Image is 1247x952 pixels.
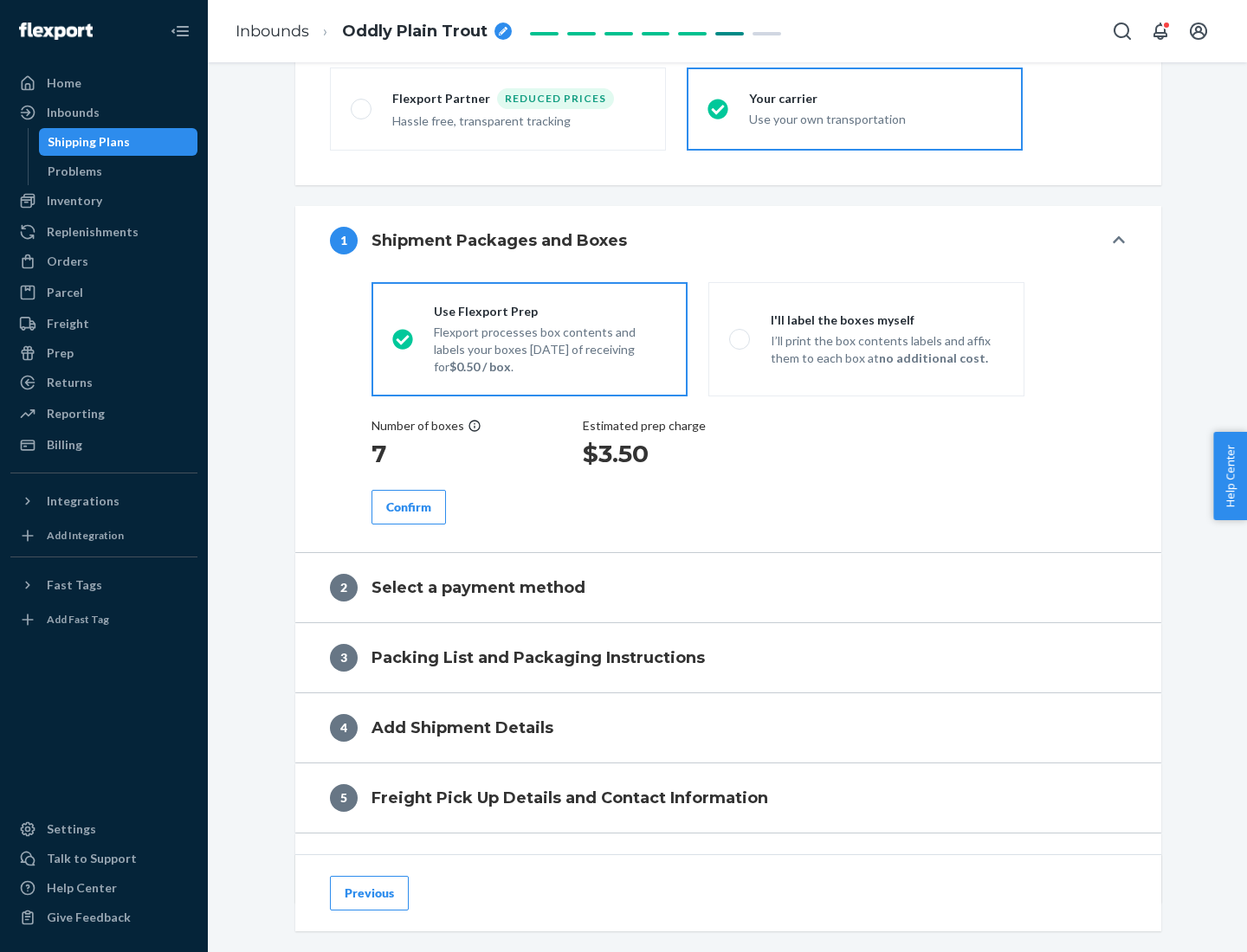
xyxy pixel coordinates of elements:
a: Inventory [10,187,197,215]
div: Billing [47,436,82,453]
div: Add Integration [47,528,124,543]
a: Help Center [10,874,197,902]
div: Talk to Support [47,850,137,867]
p: Estimated prep charge [583,417,706,434]
strong: no additional cost. [879,351,988,365]
div: Add Fast Tag [47,612,109,627]
a: Problems [39,158,198,185]
button: Close Navigation [163,14,197,48]
div: Hassle free, transparent tracking [392,113,645,130]
a: Orders [10,248,197,275]
div: Problems [48,163,102,180]
div: Shipping Plans [48,133,130,151]
div: Replenishments [47,223,139,241]
div: Fast Tags [47,576,102,594]
div: Give Feedback [47,909,131,926]
a: Freight [10,310,197,338]
a: Reporting [10,400,197,428]
a: Home [10,69,197,97]
p: I’ll print the box contents labels and affix them to each box at [771,332,1004,367]
button: Help Center [1213,432,1247,520]
a: Talk to Support [10,845,197,872]
p: Flexport processes box contents and labels your boxes [DATE] of receiving for . [434,324,667,376]
div: Prep [47,344,74,362]
a: Add Fast Tag [10,606,197,634]
div: Parcel [47,284,83,301]
div: Your carrier [749,90,1002,107]
a: Parcel [10,279,197,306]
h4: Shipment Packages and Boxes [372,229,627,252]
div: Flexport Partner [392,90,497,107]
span: Oddly Plain Trout [342,21,488,43]
img: Flexport logo [19,23,93,40]
div: 3 [330,644,358,672]
button: Open notifications [1143,14,1178,48]
h4: Freight Pick Up Details and Contact Information [372,787,768,809]
a: Shipping Plans [39,128,198,156]
div: Inbounds [47,104,100,121]
div: Integrations [47,492,120,510]
div: 1 [330,227,358,254]
button: 6Review and Confirm Shipment [295,833,1161,903]
div: 2 [330,574,358,601]
button: 3Packing List and Packaging Instructions [295,623,1161,692]
div: Freight [47,315,89,332]
div: 4 [330,714,358,742]
div: Number of boxes [372,417,481,434]
div: 5 [330,784,358,812]
button: Previous [330,876,409,910]
div: Inventory [47,192,102,209]
div: I'll label the boxes myself [771,312,1004,329]
button: Open Search Box [1105,14,1140,48]
a: Prep [10,339,197,367]
div: Use your own transportation [749,111,1002,128]
strong: $0.50 / box [449,359,511,374]
button: Give Feedback [10,904,197,931]
a: Settings [10,815,197,843]
a: Replenishments [10,218,197,246]
button: Fast Tags [10,571,197,599]
button: 4Add Shipment Details [295,693,1161,762]
button: Integrations [10,487,197,515]
a: Inbounds [236,22,309,41]
ol: breadcrumbs [222,6,526,57]
div: Help Center [47,879,117,897]
a: Inbounds [10,99,197,126]
button: Confirm [372,490,446,524]
h4: Packing List and Packaging Instructions [372,646,705,669]
div: Reporting [47,405,105,422]
div: Home [47,74,81,92]
a: Add Integration [10,522,197,550]
button: 1Shipment Packages and Boxes [295,206,1161,275]
div: Orders [47,253,88,270]
div: Returns [47,374,93,391]
h1: $3.50 [583,438,706,469]
div: Confirm [386,499,431,516]
h1: 7 [372,438,481,469]
h4: Select a payment method [372,576,585,599]
button: 5Freight Pick Up Details and Contact Information [295,763,1161,833]
div: Reduced prices [497,88,614,109]
button: 2Select a payment method [295,553,1161,622]
div: Use Flexport Prep [434,303,667,320]
h4: Add Shipment Details [372,717,553,739]
a: Returns [10,369,197,396]
button: Open account menu [1181,14,1216,48]
div: Settings [47,820,96,838]
a: Billing [10,431,197,459]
